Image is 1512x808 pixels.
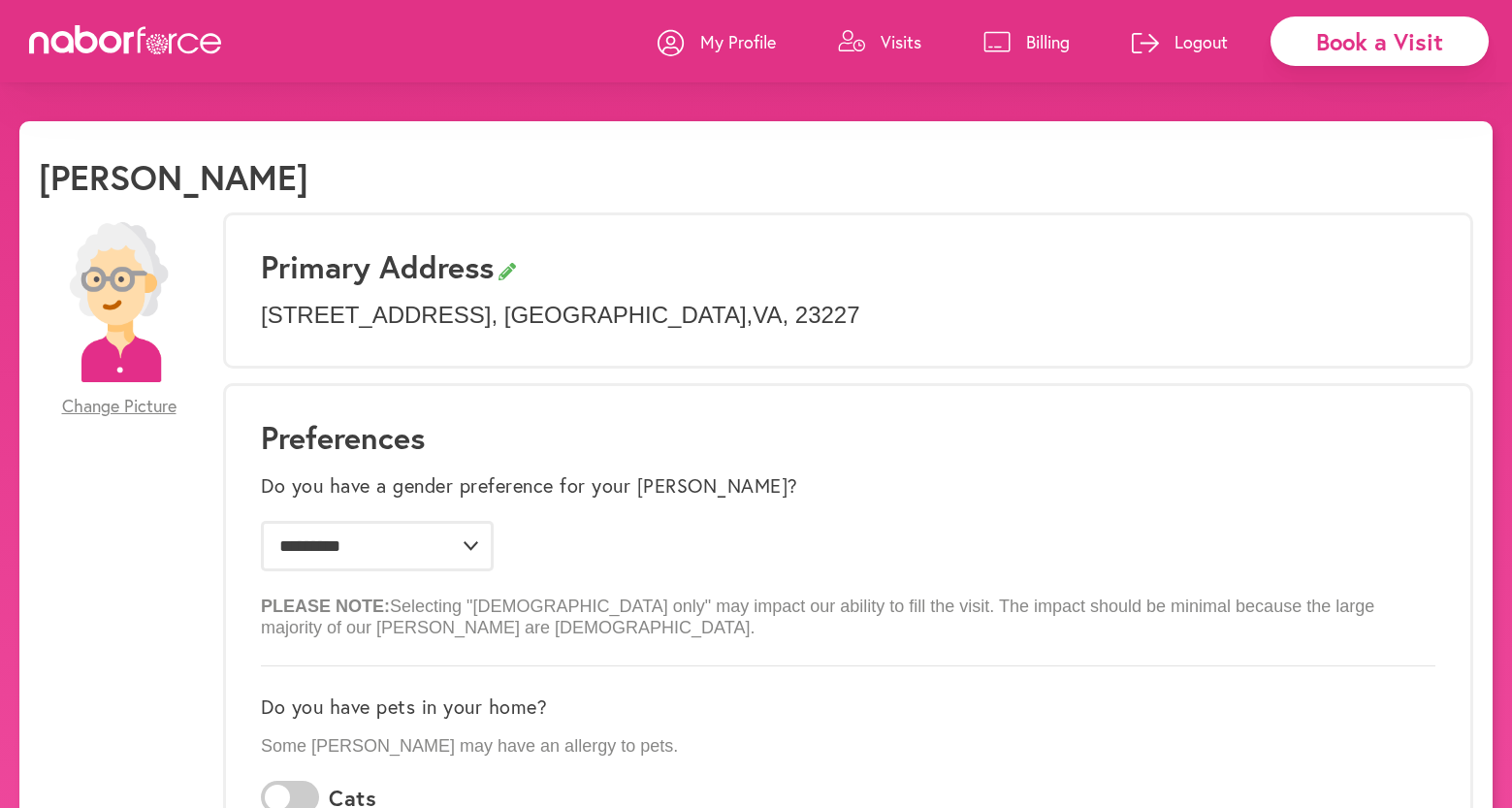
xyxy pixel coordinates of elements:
a: My Profile [658,13,776,71]
span: Change Picture [62,396,177,417]
p: [STREET_ADDRESS] , [GEOGRAPHIC_DATA] , VA , 23227 [261,302,1435,330]
div: Book a Visit [1271,16,1489,66]
h3: Primary Address [261,248,1435,285]
h1: [PERSON_NAME] [39,156,308,198]
p: Logout [1174,30,1228,53]
b: PLEASE NOTE: [261,597,390,616]
a: Logout [1132,13,1228,71]
h1: Preferences [261,419,1435,456]
label: Do you have a gender preference for your [PERSON_NAME]? [261,474,798,498]
p: Visits [881,30,921,53]
a: Billing [983,13,1070,71]
p: Selecting "[DEMOGRAPHIC_DATA] only" may impact our ability to fill the visit. The impact should b... [261,581,1435,638]
p: My Profile [700,30,776,53]
img: efc20bcf08b0dac87679abea64c1faab.png [39,222,199,382]
label: Do you have pets in your home? [261,695,547,719]
p: Some [PERSON_NAME] may have an allergy to pets. [261,736,1435,758]
p: Billing [1026,30,1070,53]
a: Visits [838,13,921,71]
